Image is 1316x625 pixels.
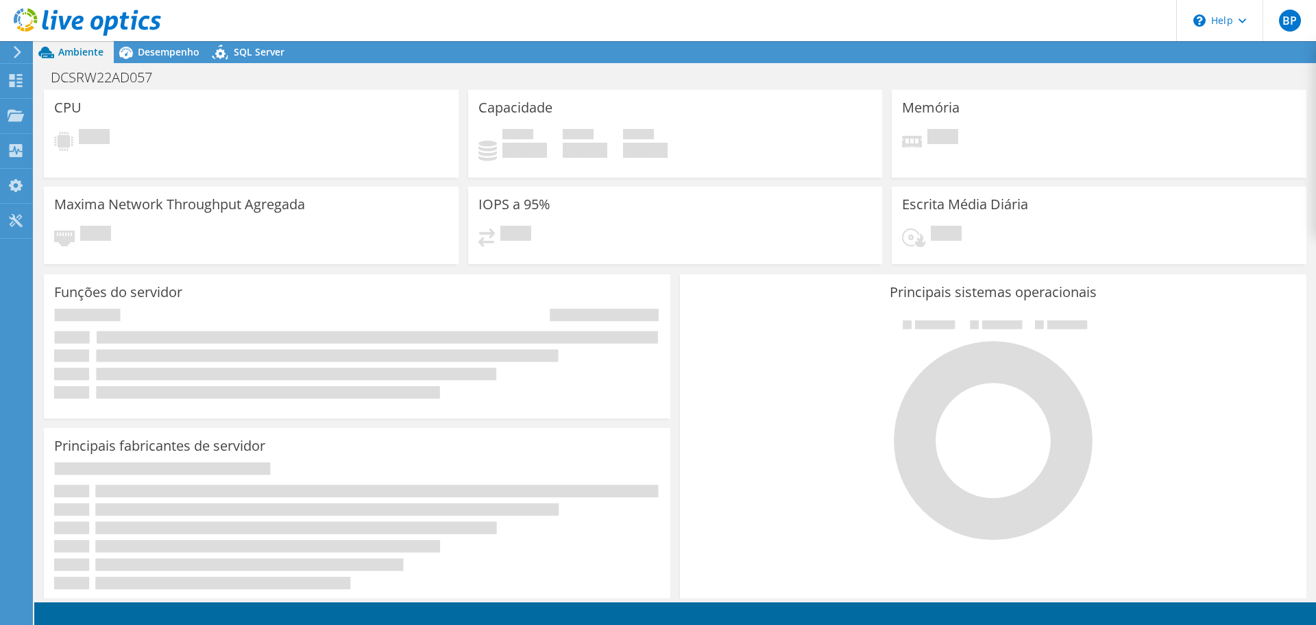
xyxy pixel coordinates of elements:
svg: \n [1193,14,1206,27]
h4: 0 GiB [502,143,547,158]
span: Total [623,129,654,143]
h3: Escrita Média Diária [902,197,1028,212]
h3: Funções do servidor [54,285,182,300]
span: Pendente [80,226,111,244]
h1: DCSRW22AD057 [45,70,173,85]
h4: 0 GiB [563,143,607,158]
span: Pendente [927,129,958,148]
h3: Memória [902,100,960,115]
h3: Principais fabricantes de servidor [54,438,265,453]
h3: CPU [54,100,82,115]
span: Ambiente [58,45,103,58]
span: Pendente [500,226,531,244]
span: Disponível [563,129,594,143]
span: BP [1279,10,1301,32]
h3: IOPS a 95% [478,197,550,212]
h4: 0 GiB [623,143,668,158]
span: Usado [502,129,533,143]
span: Desempenho [138,45,199,58]
span: Pendente [79,129,110,148]
h3: Principais sistemas operacionais [690,285,1296,300]
h3: Maxima Network Throughput Agregada [54,197,305,212]
h3: Capacidade [478,100,552,115]
span: Pendente [931,226,962,244]
span: SQL Server [234,45,284,58]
